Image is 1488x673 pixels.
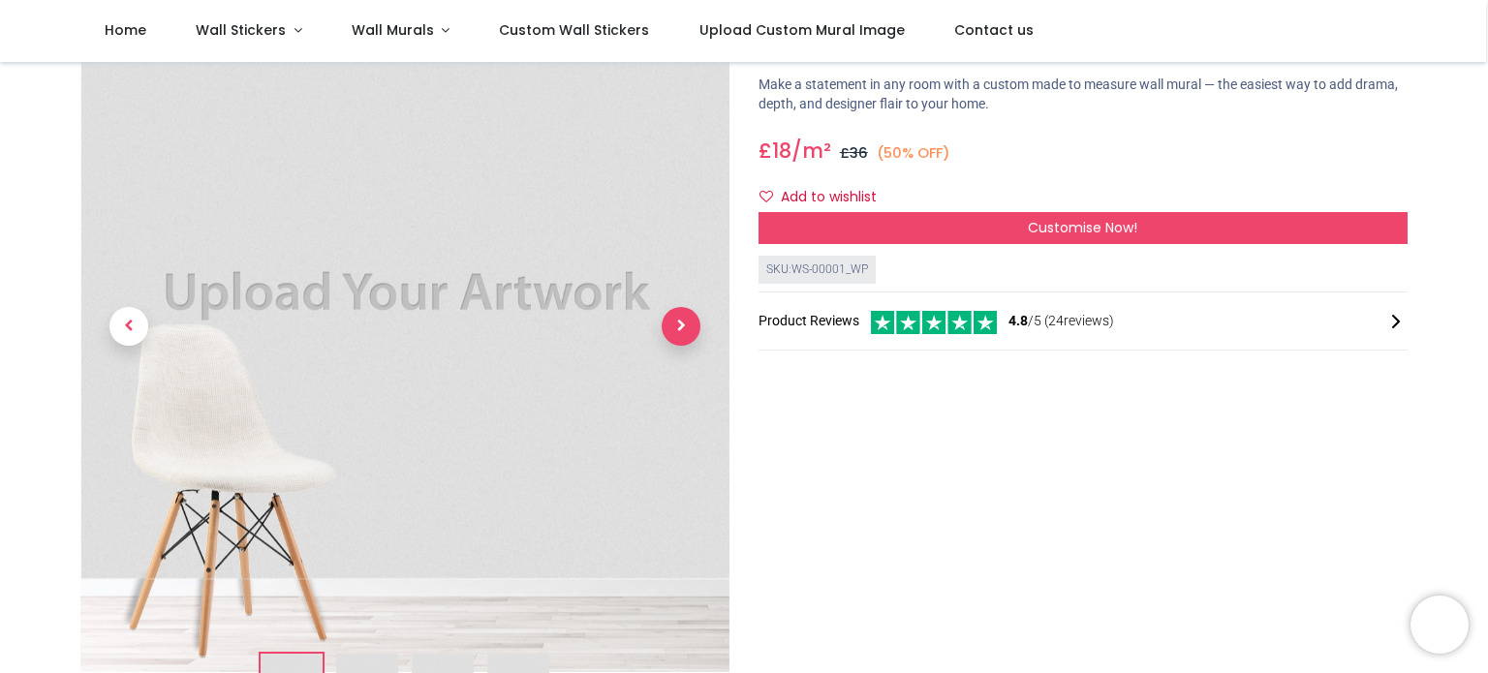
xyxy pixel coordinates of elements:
[759,308,1408,334] div: Product Reviews
[772,137,791,165] span: 18
[840,143,868,163] span: £
[791,137,831,165] span: /m²
[1028,218,1137,237] span: Customise Now!
[877,143,950,164] small: (50% OFF)
[1410,596,1469,654] iframe: Brevo live chat
[196,20,286,40] span: Wall Stickers
[80,114,177,538] a: Previous
[699,20,905,40] span: Upload Custom Mural Image
[759,76,1408,113] p: Make a statement in any room with a custom made to measure wall mural — the easiest way to add dr...
[662,307,700,346] span: Next
[109,307,148,346] span: Previous
[80,23,729,672] img: Custom Wallpaper Printing & Custom Wall Murals
[850,143,868,163] span: 36
[759,190,773,203] i: Add to wishlist
[759,181,893,214] button: Add to wishlistAdd to wishlist
[499,20,649,40] span: Custom Wall Stickers
[352,20,434,40] span: Wall Murals
[633,114,729,538] a: Next
[1008,312,1114,331] span: /5 ( 24 reviews)
[759,137,791,165] span: £
[1008,313,1028,328] span: 4.8
[759,256,876,284] div: SKU: WS-00001_WP
[105,20,146,40] span: Home
[954,20,1034,40] span: Contact us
